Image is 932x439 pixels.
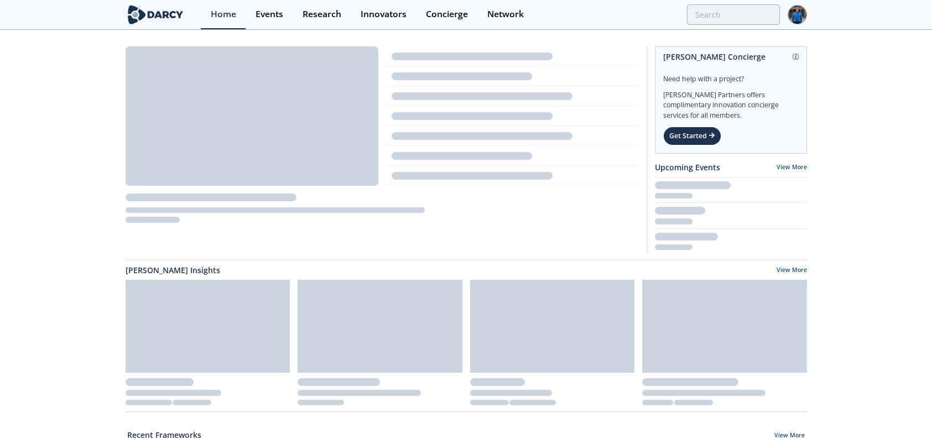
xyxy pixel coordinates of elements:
div: Concierge [426,10,468,19]
div: Need help with a project? [663,66,799,84]
a: View More [777,163,807,171]
img: information.svg [793,54,799,60]
div: Network [487,10,524,19]
div: Innovators [361,10,407,19]
a: View More [777,266,807,276]
img: Profile [788,5,807,24]
div: Home [211,10,236,19]
a: [PERSON_NAME] Insights [126,264,220,276]
div: Events [256,10,283,19]
div: Get Started [663,127,721,145]
div: [PERSON_NAME] Concierge [663,47,799,66]
img: logo-wide.svg [126,5,186,24]
div: Research [303,10,341,19]
input: Advanced Search [687,4,780,25]
div: [PERSON_NAME] Partners offers complimentary innovation concierge services for all members. [663,84,799,121]
a: Upcoming Events [655,161,720,173]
